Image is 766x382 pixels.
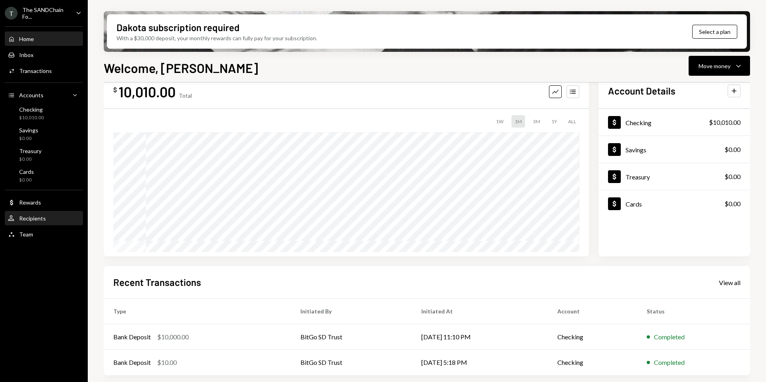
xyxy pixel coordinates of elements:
a: Savings$0.00 [5,124,83,144]
th: Account [548,299,637,324]
div: Treasury [19,148,41,154]
div: $0.00 [725,172,740,181]
td: Checking [548,350,637,375]
div: 1W [493,115,507,128]
a: Team [5,227,83,241]
div: $10,010.00 [709,118,740,127]
div: View all [719,279,740,287]
div: 3M [530,115,543,128]
div: $10,000.00 [157,332,189,342]
div: Checking [19,106,44,113]
div: Accounts [19,92,43,98]
div: Team [19,231,33,238]
div: ALL [565,115,579,128]
a: Checking$10,010.00 [5,104,83,123]
h2: Account Details [608,84,675,97]
a: Rewards [5,195,83,209]
h2: Recent Transactions [113,276,201,289]
div: Checking [626,119,651,126]
td: BitGo SD Trust [291,350,412,375]
a: Treasury$0.00 [598,163,750,190]
div: Bank Deposit [113,332,151,342]
div: $10.00 [157,358,177,367]
th: Type [104,299,291,324]
a: Home [5,32,83,46]
td: BitGo SD Trust [291,324,412,350]
td: Checking [548,324,637,350]
div: Cards [626,200,642,208]
div: Treasury [626,173,650,181]
a: Accounts [5,88,83,102]
td: [DATE] 5:18 PM [412,350,548,375]
div: $0.00 [725,145,740,154]
div: Savings [19,127,38,134]
div: $0.00 [19,135,38,142]
div: Total [179,92,192,99]
a: Checking$10,010.00 [598,109,750,136]
th: Initiated By [291,299,412,324]
div: 10,010.00 [118,83,176,100]
div: 1M [511,115,525,128]
div: Recipients [19,215,46,222]
a: View all [719,278,740,287]
a: Savings$0.00 [598,136,750,163]
a: Treasury$0.00 [5,145,83,164]
div: 1Y [548,115,560,128]
button: Select a plan [692,25,737,39]
button: Move money [689,56,750,76]
div: $0.00 [19,177,34,183]
div: $0.00 [725,199,740,209]
div: Completed [654,332,685,342]
a: Transactions [5,63,83,78]
div: Move money [699,62,730,70]
div: Bank Deposit [113,358,151,367]
a: Recipients [5,211,83,225]
div: Completed [654,358,685,367]
div: Savings [626,146,646,154]
a: Cards$0.00 [598,190,750,217]
div: Inbox [19,51,34,58]
a: Cards$0.00 [5,166,83,185]
div: With a $30,000 deposit, your monthly rewards can fully pay for your subscription. [116,34,317,42]
th: Initiated At [412,299,548,324]
div: $0.00 [19,156,41,163]
td: [DATE] 11:10 PM [412,324,548,350]
div: Home [19,35,34,42]
th: Status [637,299,750,324]
div: Transactions [19,67,52,74]
div: Dakota subscription required [116,21,239,34]
div: $ [113,86,117,94]
h1: Welcome, [PERSON_NAME] [104,60,258,76]
div: Cards [19,168,34,175]
div: $10,010.00 [19,114,44,121]
a: Inbox [5,47,83,62]
div: Rewards [19,199,41,206]
div: T [5,7,18,20]
div: The SANDChain Fo... [22,6,69,20]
